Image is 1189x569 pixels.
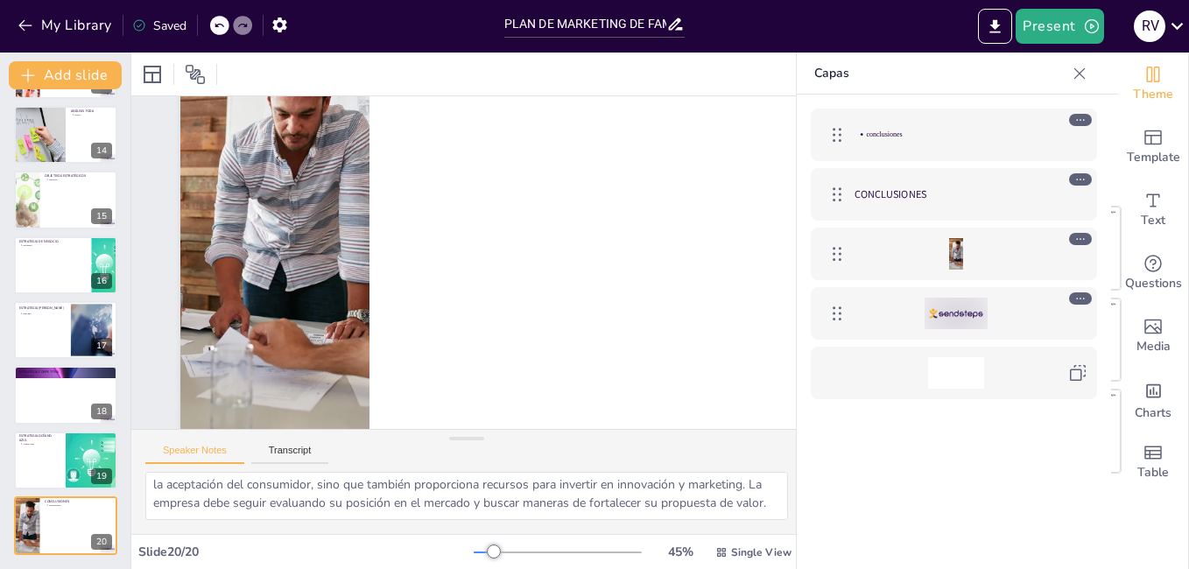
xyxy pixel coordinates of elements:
button: Present [1016,9,1103,44]
p: OBJETIVOS ESTRATÉGICOS [45,173,112,179]
p: ESTRATEGIA DE NEGOCIO [19,238,87,243]
div: 20 [91,534,112,550]
div: R V [1134,11,1165,42]
div: Saved [132,18,186,34]
button: Export to PowerPoint [978,9,1012,44]
p: competitiva [23,374,112,377]
p: estrategia [23,243,86,247]
div: CONCLUSIONES [811,168,1097,221]
span: Theme [1133,85,1173,104]
button: Transcript [251,445,329,464]
div: 14 [14,106,117,164]
p: mercado [23,312,66,315]
button: R V [1134,9,1165,44]
div: https://cdn.sendsteps.com/images/logo/sendsteps_logo_white.pnghttps://cdn.sendsteps.com/images/lo... [811,287,1097,340]
span: Template [1127,148,1180,167]
span: Text [1141,211,1165,230]
div: 18 [91,404,112,419]
span: Charts [1135,404,1171,423]
div: 17 [14,301,117,359]
div: 19 [91,468,112,484]
div: https://cdn.sendsteps.com/images/slides/2025_02_10_07_23-vqz5AW4fqaKPvTaU.webp [811,228,1097,280]
button: Add slide [9,61,122,89]
p: conclusiones [867,130,1057,139]
div: 16 [14,236,117,294]
div: 14 [91,143,112,158]
div: Slide 20 / 20 [138,544,474,560]
div: 45 % [659,544,701,560]
p: ESTRATEGIA [PERSON_NAME] [19,306,66,311]
p: CONCLUSIONES [855,187,1057,202]
div: Add charts and graphs [1118,368,1188,431]
span: Single View [731,545,791,559]
p: ESTRATEGIA COMPETITIVA [19,369,112,374]
span: Position [185,64,206,85]
div: 20 [14,496,117,554]
p: ESTRATEGIA OCÉANO AZUL [19,433,60,443]
span: Media [1136,337,1171,356]
p: FODA [74,113,112,116]
div: Add text boxes [1118,179,1188,242]
input: Insert title [504,11,666,37]
div: 18 [14,366,117,424]
div: 16 [91,273,112,289]
div: Layout [138,60,166,88]
p: océano azul [23,442,60,446]
div: conclusiones [811,109,1097,161]
div: 19 [14,432,117,489]
p: objetivos [49,179,112,182]
p: CONCLUSIONES [45,499,112,504]
button: My Library [13,11,119,39]
p: Capas [814,53,1066,95]
span: Questions [1125,274,1182,293]
div: Add a table [1118,431,1188,494]
p: ANÁLISIS FODA [71,109,112,114]
div: Add ready made slides [1118,116,1188,179]
div: Add images, graphics, shapes or video [1118,305,1188,368]
div: 15 [14,171,117,228]
div: 15 [91,208,112,224]
div: Change the overall theme [1118,53,1188,116]
span: Table [1137,463,1169,482]
div: 17 [91,338,112,354]
p: conclusiones [49,504,112,508]
textarea: Las conclusiones son un resumen de los hallazgos y recomendaciones para FAMOSA. Es esencial que l... [145,472,788,520]
button: Speaker Notes [145,445,244,464]
div: Get real-time input from your audience [1118,242,1188,305]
